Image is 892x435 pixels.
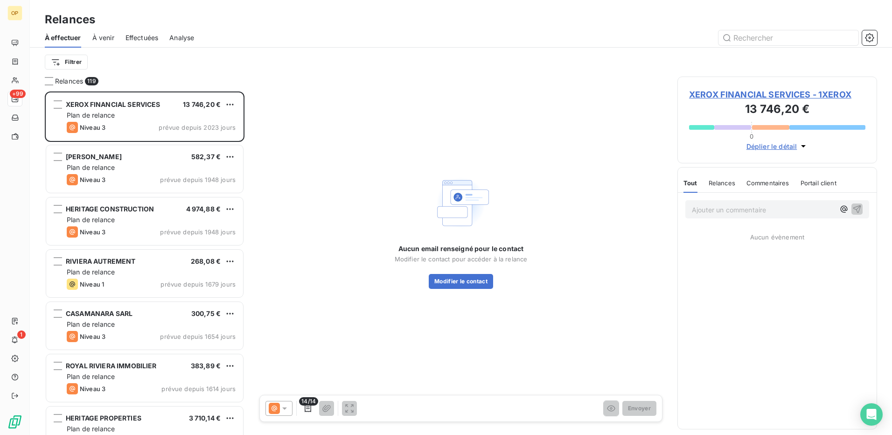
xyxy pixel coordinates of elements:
div: grid [45,91,244,435]
span: Portail client [801,179,836,187]
span: Effectuées [125,33,159,42]
span: Plan de relance [67,216,115,224]
span: 119 [85,77,98,85]
a: +99 [7,91,22,106]
button: Envoyer [622,401,656,416]
span: XEROX FINANCIAL SERVICES [66,100,160,108]
span: Relances [709,179,735,187]
h3: 13 746,20 € [689,101,865,119]
span: À venir [92,33,114,42]
span: [PERSON_NAME] [66,153,122,161]
span: prévue depuis 1948 jours [160,176,236,183]
span: 268,08 € [191,257,221,265]
span: Plan de relance [67,372,115,380]
span: Niveau 3 [80,228,105,236]
span: 0 [750,133,753,140]
span: Plan de relance [67,425,115,433]
span: HERITAGE CONSTRUCTION [66,205,154,213]
span: Plan de relance [67,320,115,328]
span: 3 710,14 € [189,414,221,422]
span: Niveau 3 [80,124,105,131]
span: 13 746,20 € [183,100,221,108]
span: Aucun évènement [750,233,804,241]
button: Filtrer [45,55,88,70]
span: Déplier le détail [746,141,797,151]
span: Aucun email renseigné pour le contact [398,244,524,253]
span: HERITAGE PROPERTIES [66,414,141,422]
span: 383,89 € [191,362,221,370]
span: 1 [17,330,26,339]
span: Plan de relance [67,163,115,171]
span: prévue depuis 2023 jours [159,124,236,131]
span: Tout [683,179,697,187]
span: prévue depuis 1614 jours [161,385,236,393]
span: 4 974,88 € [186,205,221,213]
span: Analyse [169,33,194,42]
span: CASAMANARA SARL [66,309,132,317]
span: Plan de relance [67,111,115,119]
span: 582,37 € [191,153,221,161]
span: XEROX FINANCIAL SERVICES - 1XEROX [689,88,865,101]
span: Relances [55,77,83,86]
span: prévue depuis 1679 jours [160,281,236,288]
span: 300,75 € [191,309,221,317]
span: Plan de relance [67,268,115,276]
span: prévue depuis 1948 jours [160,228,236,236]
span: ROYAL RIVIERA IMMOBILIER [66,362,157,370]
span: Niveau 3 [80,176,105,183]
div: Open Intercom Messenger [860,403,883,426]
span: prévue depuis 1654 jours [160,333,236,340]
input: Rechercher [718,30,858,45]
button: Déplier le détail [744,141,811,152]
span: Commentaires [746,179,789,187]
span: Niveau 3 [80,385,105,393]
span: Niveau 3 [80,333,105,340]
div: OP [7,6,22,21]
img: Empty state [431,173,491,233]
span: Modifier le contact pour accéder à la relance [395,255,528,263]
span: +99 [10,90,26,98]
span: RIVIERA AUTREMENT [66,257,136,265]
span: Niveau 1 [80,281,104,288]
button: Modifier le contact [429,274,493,289]
h3: Relances [45,11,95,28]
span: À effectuer [45,33,81,42]
span: 14/14 [299,397,318,406]
img: Logo LeanPay [7,414,22,429]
